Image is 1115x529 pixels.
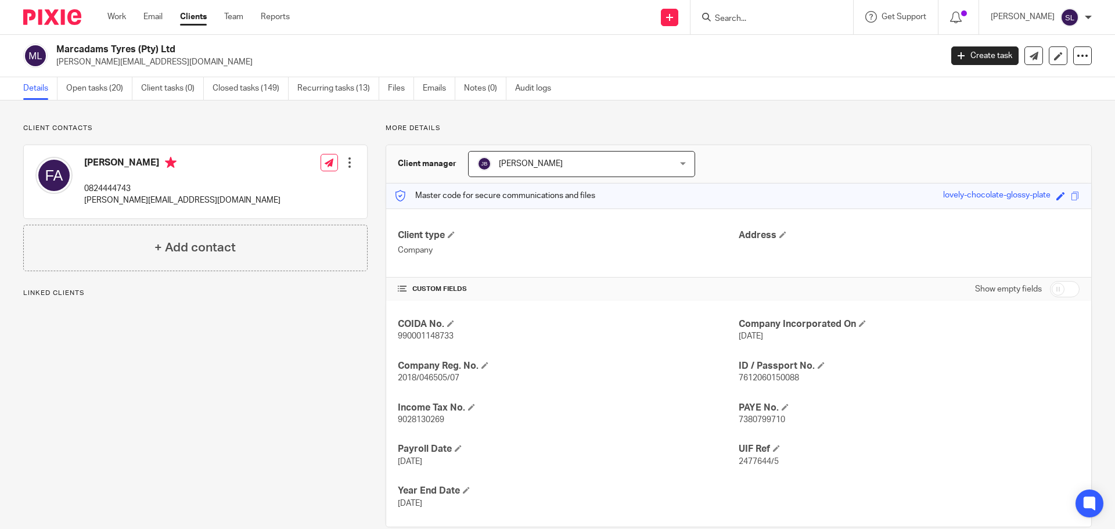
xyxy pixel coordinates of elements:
[398,244,739,256] p: Company
[739,332,763,340] span: [DATE]
[739,416,785,424] span: 7380799710
[1060,8,1079,27] img: svg%3E
[224,11,243,23] a: Team
[398,374,459,382] span: 2018/046505/07
[23,44,48,68] img: svg%3E
[180,11,207,23] a: Clients
[398,158,456,170] h3: Client manager
[23,9,81,25] img: Pixie
[23,124,368,133] p: Client contacts
[398,416,444,424] span: 9028130269
[84,195,280,206] p: [PERSON_NAME][EMAIL_ADDRESS][DOMAIN_NAME]
[398,499,422,508] span: [DATE]
[477,157,491,171] img: svg%3E
[107,11,126,23] a: Work
[464,77,506,100] a: Notes (0)
[35,157,73,194] img: svg%3E
[515,77,560,100] a: Audit logs
[398,458,422,466] span: [DATE]
[395,190,595,201] p: Master code for secure communications and files
[398,402,739,414] h4: Income Tax No.
[398,332,454,340] span: 990001148733
[739,443,1080,455] h4: UIF Ref
[943,189,1051,203] div: lovely-chocolate-glossy-plate
[23,289,368,298] p: Linked clients
[739,374,799,382] span: 7612060150088
[739,458,779,466] span: 2477644/5
[141,77,204,100] a: Client tasks (0)
[499,160,563,168] span: [PERSON_NAME]
[261,11,290,23] a: Reports
[56,56,934,68] p: [PERSON_NAME][EMAIL_ADDRESS][DOMAIN_NAME]
[739,229,1080,242] h4: Address
[23,77,57,100] a: Details
[739,318,1080,330] h4: Company Incorporated On
[398,485,739,497] h4: Year End Date
[398,443,739,455] h4: Payroll Date
[165,157,177,168] i: Primary
[297,77,379,100] a: Recurring tasks (13)
[154,239,236,257] h4: + Add contact
[386,124,1092,133] p: More details
[213,77,289,100] a: Closed tasks (149)
[398,229,739,242] h4: Client type
[739,402,1080,414] h4: PAYE No.
[739,360,1080,372] h4: ID / Passport No.
[423,77,455,100] a: Emails
[143,11,163,23] a: Email
[66,77,132,100] a: Open tasks (20)
[398,318,739,330] h4: COIDA No.
[882,13,926,21] span: Get Support
[84,183,280,195] p: 0824444743
[975,283,1042,295] label: Show empty fields
[398,360,739,372] h4: Company Reg. No.
[714,14,818,24] input: Search
[991,11,1055,23] p: [PERSON_NAME]
[56,44,758,56] h2: Marcadams Tyres (Pty) Ltd
[398,285,739,294] h4: CUSTOM FIELDS
[84,157,280,171] h4: [PERSON_NAME]
[388,77,414,100] a: Files
[951,46,1019,65] a: Create task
